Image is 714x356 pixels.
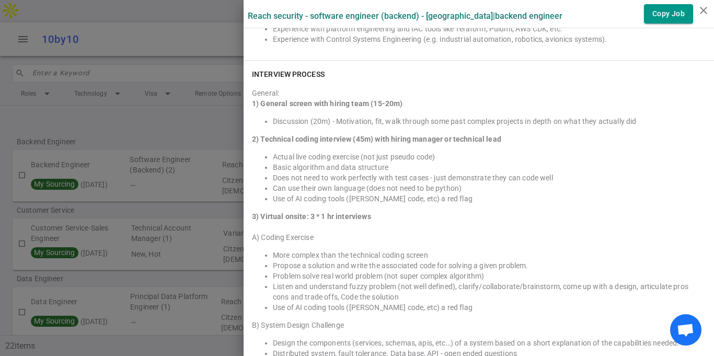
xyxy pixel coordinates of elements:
[273,250,706,260] li: More complex than the technical coding screen
[273,193,706,204] li: Use of AI coding tools ([PERSON_NAME] code, etc) a red flag
[252,69,325,79] h6: INTERVIEW PROCESS
[252,135,501,143] strong: 2) Technical coding interview (45m) with hiring manager or technical lead
[273,281,706,302] li: Listen and understand fuzzy problem (not well defined), clarify/collaborate/brainstorm, come up w...
[644,4,693,24] button: Copy Job
[273,173,706,183] li: Does not need to work perfectly with test cases - just demonstrate they can code well
[273,338,706,348] li: Design the components (services, schemas, apis, etc…) of a system based on a short explanation of...
[252,320,706,330] div: B) System Design Challenge
[697,4,710,17] i: close
[252,212,371,221] strong: 3) Virtual onsite: 3 * 1 hr interviews
[273,271,706,281] li: Problem solve real world problem (not super complex algorithm)
[273,183,706,193] li: Can use their own language (does not need to be python)
[248,11,562,21] label: Reach Security - Software Engineer (Backend) - [GEOGRAPHIC_DATA] | Backend Engineer
[273,162,706,173] li: Basic algorithm and data structure
[273,34,706,44] li: Experience with Control Systems Engineering (e.g. industrial automation, robotics, avionics syste...
[252,99,402,108] strong: 1) General screen with hiring team (15-20m)
[273,152,706,162] li: Actual live coding exercise (not just pseudo code)
[252,232,706,243] div: A) Coding Exercise
[273,24,706,34] li: Experience with platform engineering and IAC tools like Teraform, Pulumi, AWS CDK, etc.
[273,260,706,271] li: Propose a solution and write the associated code for solving a given problem.
[670,314,701,346] div: Open chat
[273,302,706,313] li: Use of AI coding tools ([PERSON_NAME] code, etc) a red flag
[273,116,706,127] li: Discussion (20m) - Motivation, fit, walk through some past complex projects in depth on what they...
